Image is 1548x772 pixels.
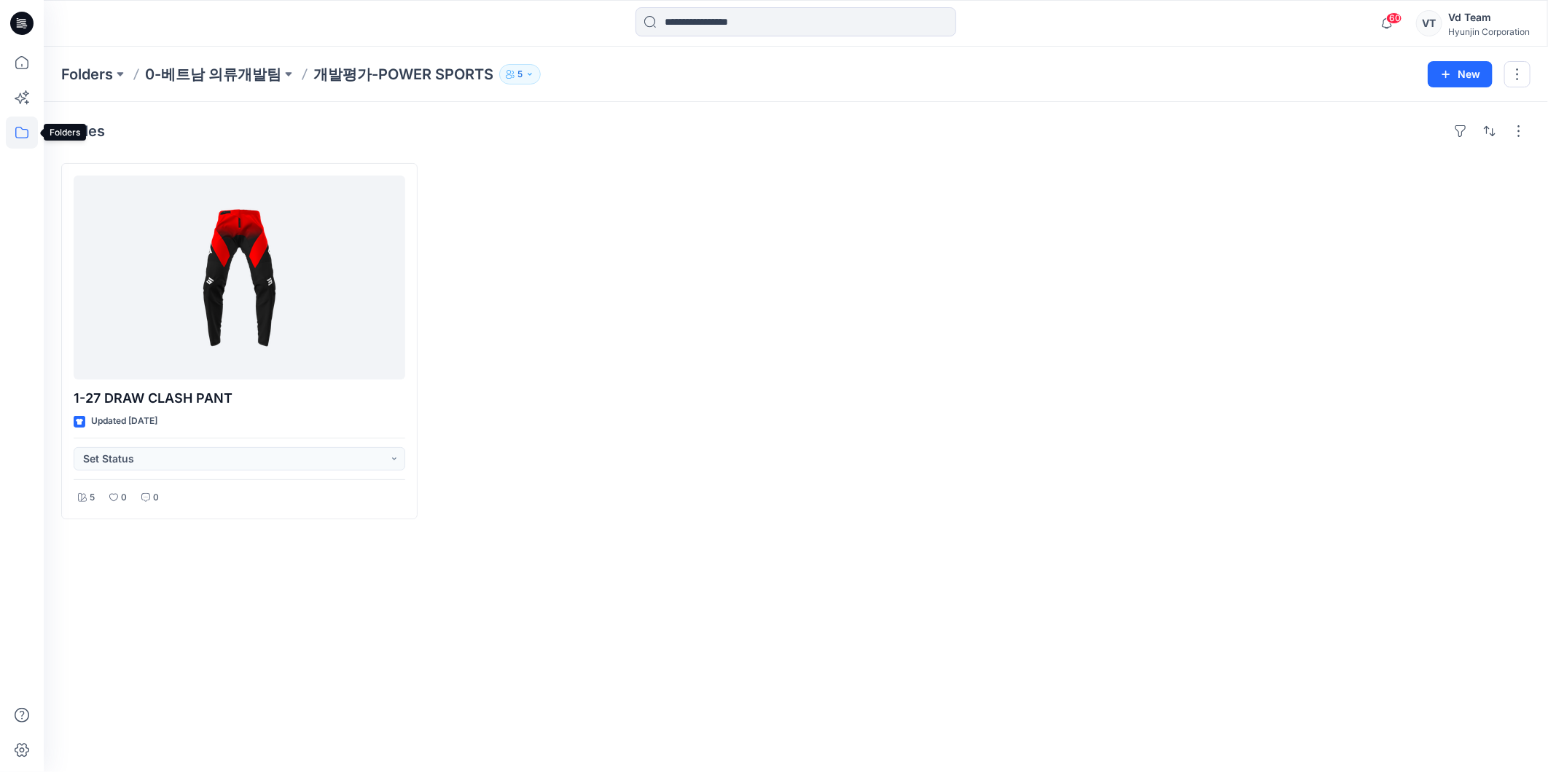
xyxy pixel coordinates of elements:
a: Folders [61,64,113,84]
button: New [1428,61,1493,87]
div: Vd Team [1448,9,1530,26]
p: 개발평가-POWER SPORTS [313,64,493,84]
p: 1-27 DRAW CLASH PANT [74,388,405,409]
div: Hyunjin Corporation [1448,26,1530,37]
p: 0 [121,490,127,505]
button: 5 [499,64,541,84]
h4: Styles [61,122,105,140]
div: VT [1416,10,1442,36]
a: 0-베트남 의류개발팀 [145,64,281,84]
span: 60 [1386,12,1402,24]
p: 5 [90,490,95,505]
p: 5 [517,66,523,82]
p: 0 [153,490,159,505]
p: Updated [DATE] [91,414,157,429]
a: 1-27 DRAW CLASH PANT [74,176,405,379]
